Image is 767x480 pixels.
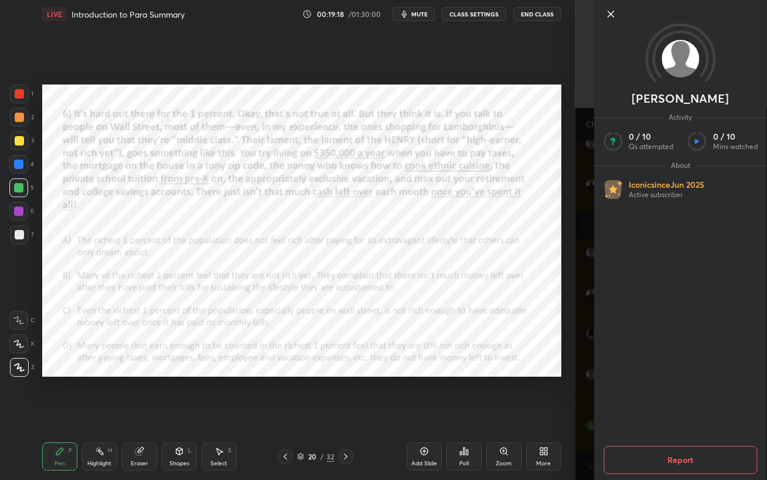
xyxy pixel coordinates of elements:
[604,446,758,474] button: Report
[306,453,318,460] div: 20
[169,461,189,467] div: Shapes
[108,448,112,454] div: H
[713,142,758,151] p: Mins watched
[513,7,561,21] button: End Class
[629,180,704,190] p: Iconic since Jun 2025
[9,178,34,197] div: 5
[131,461,148,467] div: Eraser
[54,461,65,467] div: Pen
[321,453,324,460] div: /
[9,202,34,221] div: 6
[10,225,34,244] div: 7
[665,161,696,170] span: About
[10,131,34,150] div: 3
[9,334,35,353] div: X
[629,142,673,151] p: Qs attempted
[71,9,185,20] h4: Introduction to Para Summary
[411,10,428,18] span: mute
[9,155,34,174] div: 4
[496,461,512,467] div: Zoom
[188,448,192,454] div: L
[228,448,231,454] div: S
[10,108,34,127] div: 2
[10,84,33,103] div: 1
[42,7,67,21] div: LIVE
[9,311,35,330] div: C
[411,461,437,467] div: Add Slide
[326,451,334,462] div: 32
[69,448,72,454] div: P
[629,190,704,200] p: Active subscriber
[662,40,699,77] img: default.png
[442,7,506,21] button: CLASS SETTINGS
[10,358,35,377] div: Z
[663,113,698,122] span: Activity
[87,461,111,467] div: Highlight
[629,131,673,142] p: 0 / 10
[536,461,551,467] div: More
[713,131,758,142] p: 0 / 10
[632,94,729,103] p: [PERSON_NAME]
[393,7,435,21] button: mute
[210,461,227,467] div: Select
[459,461,469,467] div: Poll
